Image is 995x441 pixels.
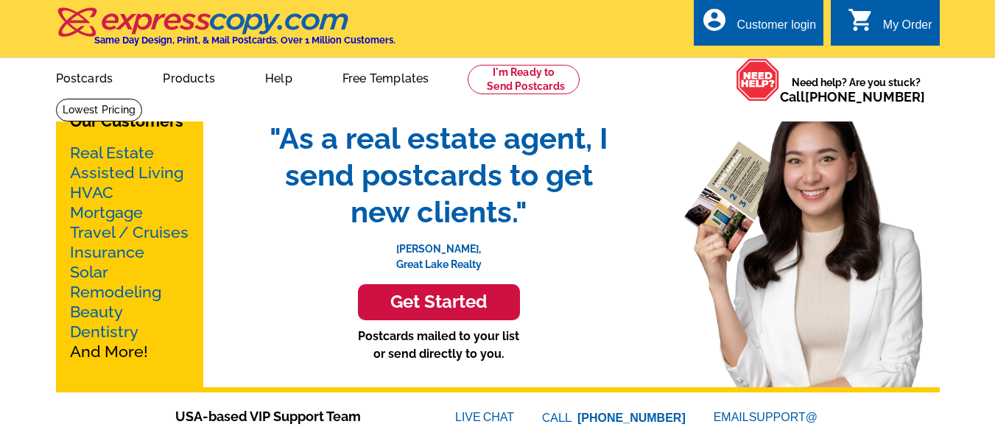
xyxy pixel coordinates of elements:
[780,89,925,105] span: Call
[70,322,138,341] a: Dentistry
[736,18,816,39] div: Customer login
[70,163,183,182] a: Assisted Living
[70,263,108,281] a: Solar
[70,203,143,222] a: Mortgage
[70,223,189,241] a: Travel / Cruises
[455,409,483,426] font: LIVE
[701,16,816,35] a: account_circle Customer login
[70,143,189,361] p: And More!
[455,411,514,423] a: LIVECHAT
[701,7,728,33] i: account_circle
[848,7,874,33] i: shopping_cart
[749,409,820,426] font: SUPPORT@
[255,328,623,363] p: Postcards mailed to your list or send directly to you.
[376,292,502,313] h3: Get Started
[94,35,395,46] h4: Same Day Design, Print, & Mail Postcards. Over 1 Million Customers.
[70,183,113,202] a: HVAC
[70,303,123,321] a: Beauty
[780,75,932,105] span: Need help? Are you stuck?
[883,18,932,39] div: My Order
[242,60,316,94] a: Help
[70,144,154,162] a: Real Estate
[32,60,137,94] a: Postcards
[175,406,411,426] span: USA-based VIP Support Team
[70,283,161,301] a: Remodeling
[56,18,395,46] a: Same Day Design, Print, & Mail Postcards. Over 1 Million Customers.
[139,60,239,94] a: Products
[255,230,623,272] p: [PERSON_NAME], Great Lake Realty
[70,243,144,261] a: Insurance
[542,409,574,427] font: CALL
[714,411,820,423] a: EMAILSUPPORT@
[255,120,623,230] span: "As a real estate agent, I send postcards to get new clients."
[736,58,780,102] img: help
[255,284,623,320] a: Get Started
[577,412,686,424] a: [PHONE_NUMBER]
[805,89,925,105] a: [PHONE_NUMBER]
[319,60,453,94] a: Free Templates
[848,16,932,35] a: shopping_cart My Order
